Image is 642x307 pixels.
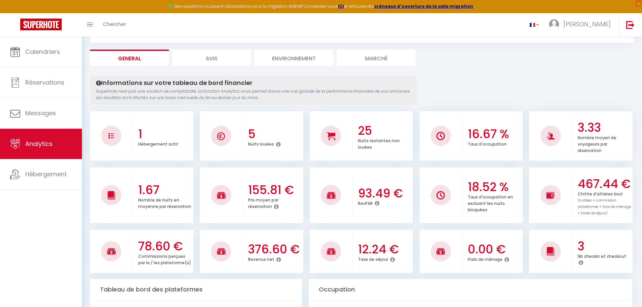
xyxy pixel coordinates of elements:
p: Nombre moyen de voyageurs par réservation [578,133,616,153]
span: Hébergement [25,170,67,178]
h3: 3 [578,239,631,253]
p: Taux d'occupation en excluant les nuits bloquées [468,193,513,213]
li: Marché [337,50,416,66]
button: Ouvrir le widget de chat LiveChat [5,3,26,23]
p: Superhote n'est pas une solution de comptabilité. La fonction Analytics vous permet d'avoir une v... [96,88,410,101]
h3: 0.00 € [468,242,521,256]
a: Chercher [98,13,131,37]
li: Avis [172,50,251,66]
h3: 376.60 € [248,242,302,256]
p: Nuits restantes non louées [358,136,400,150]
a: ICI [338,3,344,9]
p: Frais de ménage [468,255,502,262]
h3: 5 [248,127,302,141]
p: Taux d'occupation [468,140,507,147]
h4: Informations sur votre tableau de bord financier [96,79,410,87]
p: Chiffre d'affaires brut [578,190,631,216]
p: Nb checkin et checkout [578,252,626,259]
p: Nombre de nuits en moyenne par réservation [138,196,191,209]
li: Environnement [254,50,333,66]
h3: 467.44 € [578,177,631,191]
p: Commissions perçues par la / les plateforme(s) [138,252,191,266]
img: Super Booking [20,19,62,30]
img: logout [626,21,635,29]
span: Calendriers [25,48,60,56]
span: Messages [25,109,56,117]
a: ... [PERSON_NAME] [544,13,619,37]
p: RevPAR [358,199,373,206]
span: (nuitées + commission plateformes + frais de ménage + taxes de séjour) [578,198,631,216]
p: Revenus net [248,255,274,262]
h3: 16.67 % [468,127,521,141]
h3: 155.81 € [248,183,302,197]
span: [PERSON_NAME] [563,20,611,28]
img: NO IMAGE [109,133,114,139]
img: NO IMAGE [436,191,445,199]
h3: 1 [138,127,192,141]
h3: 1.67 [138,183,192,197]
p: Hébergement actif [138,140,178,147]
h3: 3.33 [578,121,631,135]
span: Réservations [25,78,64,87]
img: NO IMAGE [546,191,555,199]
a: créneaux d'ouverture de la salle migration [374,3,473,9]
span: Analytics [25,140,53,148]
h3: 93.49 € [358,186,411,201]
div: Occupation [309,279,632,300]
h3: 12.24 € [358,242,411,256]
li: General [90,50,169,66]
h3: 18.52 % [468,180,521,194]
h3: 78.60 € [138,239,192,253]
h3: 25 [358,124,411,138]
img: ... [549,19,559,29]
p: Taxe de séjour [358,255,388,262]
span: Chercher [103,21,126,28]
p: Nuits louées [248,140,274,147]
p: Prix moyen par réservation [248,196,278,209]
div: Tableau de bord des plateformes [90,279,302,300]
